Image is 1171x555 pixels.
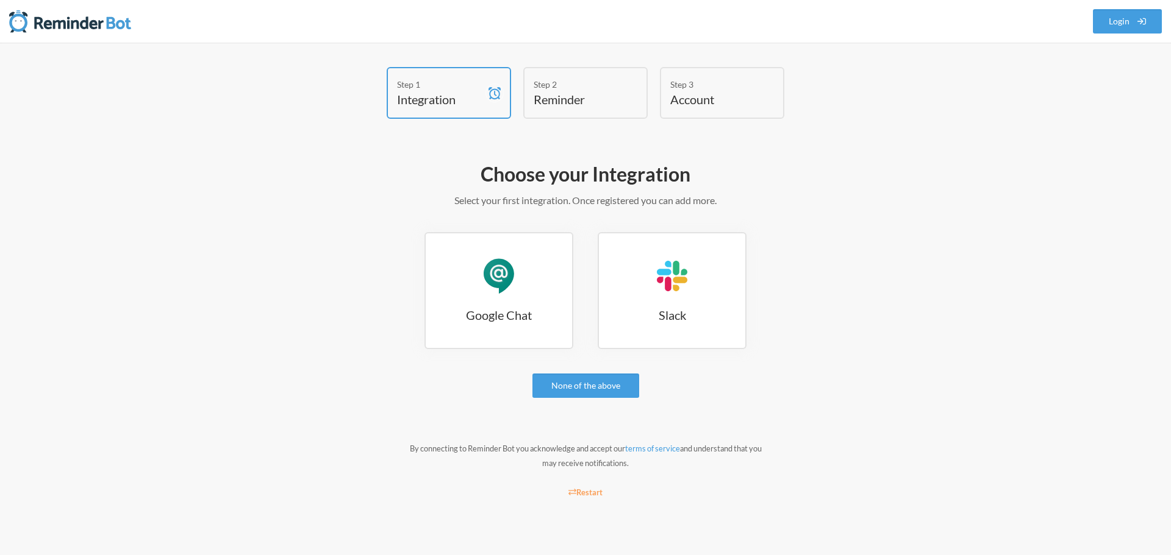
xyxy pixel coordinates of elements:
[534,78,619,91] div: Step 2
[534,91,619,108] h4: Reminder
[232,161,939,187] h2: Choose your Integration
[397,78,482,91] div: Step 1
[625,444,680,453] a: terms of service
[9,9,131,34] img: Reminder Bot
[568,487,603,497] small: Restart
[232,193,939,208] p: Select your first integration. Once registered you can add more.
[410,444,762,468] small: By connecting to Reminder Bot you acknowledge and accept our and understand that you may receive ...
[426,306,572,323] h3: Google Chat
[670,78,756,91] div: Step 3
[670,91,756,108] h4: Account
[599,306,745,323] h3: Slack
[1093,9,1162,34] a: Login
[532,373,639,398] a: None of the above
[397,91,482,108] h4: Integration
